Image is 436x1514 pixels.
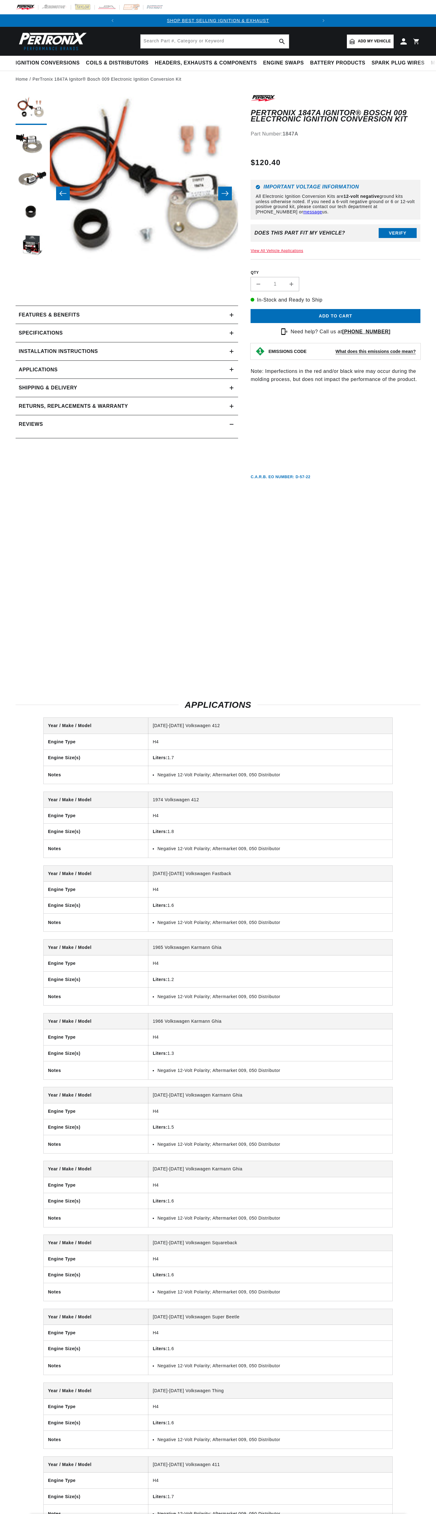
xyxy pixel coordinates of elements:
[152,56,260,70] summary: Headers, Exhausts & Components
[148,955,392,971] td: H4
[303,209,322,214] a: message
[153,829,167,834] strong: Liters:
[153,977,167,982] strong: Liters:
[44,1193,148,1209] th: Engine Size(s)
[44,1415,148,1431] th: Engine Size(s)
[19,420,43,428] h2: Reviews
[44,882,148,897] th: Engine Type
[268,349,416,354] button: EMISSIONS CODEWhat does this emissions code mean?
[16,60,80,66] span: Ignition Conversions
[157,1362,388,1369] li: Negative 12-Volt Polarity; Aftermarket 009, 050 Distributor
[251,110,420,122] h1: PerTronix 1847A Ignitor® Bosch 009 Electronic Ignition Conversion Kit
[310,60,365,66] span: Battery Products
[44,750,148,766] th: Engine Size(s)
[44,1267,148,1283] th: Engine Size(s)
[157,1215,388,1221] li: Negative 12-Volt Polarity; Aftermarket 009, 050 Distributor
[44,807,148,823] th: Engine Type
[19,329,63,337] h2: Specifications
[343,194,379,199] strong: 12-volt negative
[153,1272,167,1277] strong: Liters:
[148,1415,392,1431] td: 1.6
[44,1103,148,1119] th: Engine Type
[155,60,257,66] span: Headers, Exhausts & Components
[44,840,148,858] th: Notes
[148,718,392,734] td: [DATE]-[DATE] Volkswagen 412
[148,1341,392,1357] td: 1.6
[16,31,87,52] img: Pertronix
[148,1473,392,1488] td: H4
[148,1193,392,1209] td: 1.6
[44,913,148,931] th: Notes
[335,349,416,354] strong: What does this emissions code mean?
[307,56,368,70] summary: Battery Products
[148,1013,392,1029] td: 1966 Volkswagen Karmann Ghia
[148,1177,392,1193] td: H4
[16,94,47,125] button: Load image 1 in gallery view
[16,361,238,379] a: Applications
[148,750,392,766] td: 1.7
[32,76,181,83] a: PerTronix 1847A Ignitor® Bosch 009 Electronic Ignition Conversion Kit
[148,1119,392,1135] td: 1.5
[44,1399,148,1415] th: Engine Type
[157,919,388,926] li: Negative 12-Volt Polarity; Aftermarket 009, 050 Distributor
[83,56,152,70] summary: Coils & Distributors
[44,792,148,808] th: Year / Make / Model
[86,60,149,66] span: Coils & Distributors
[275,35,289,48] button: search button
[44,1061,148,1079] th: Notes
[148,734,392,750] td: H4
[251,296,420,304] p: In-Stock and Ready to Ship
[44,1457,148,1473] th: Year / Make / Model
[148,940,392,955] td: 1965 Volkswagen Karmann Ghia
[44,1045,148,1061] th: Engine Size(s)
[19,402,128,410] h2: Returns, Replacements & Warranty
[342,329,390,334] strong: [PHONE_NUMBER]
[153,1494,167,1499] strong: Liters:
[106,14,119,27] button: Translation missing: en.sections.announcements.previous_announcement
[16,397,238,415] summary: Returns, Replacements & Warranty
[44,1309,148,1325] th: Year / Make / Model
[19,366,58,374] span: Applications
[19,311,80,319] h2: Features & Benefits
[148,1309,392,1325] td: [DATE]-[DATE] Volkswagen Super Beetle
[153,755,167,760] strong: Liters:
[148,1383,392,1399] td: [DATE]-[DATE] Volkswagen Thing
[16,128,47,159] button: Load image 2 in gallery view
[44,1119,148,1135] th: Engine Size(s)
[44,1161,148,1177] th: Year / Make / Model
[16,76,28,83] a: Home
[44,1383,148,1399] th: Year / Make / Model
[157,993,388,1000] li: Negative 12-Volt Polarity; Aftermarket 009, 050 Distributor
[260,56,307,70] summary: Engine Swaps
[148,1087,392,1103] td: [DATE]-[DATE] Volkswagen Karmann Ghia
[148,1399,392,1415] td: H4
[44,1488,148,1504] th: Engine Size(s)
[148,866,392,882] td: [DATE]-[DATE] Volkswagen Fastback
[148,1488,392,1504] td: 1.7
[157,1141,388,1148] li: Negative 12-Volt Polarity; Aftermarket 009, 050 Distributor
[148,1235,392,1251] td: [DATE]-[DATE] Volkswagen Squareback
[148,971,392,987] td: 1.2
[44,988,148,1006] th: Notes
[148,824,392,840] td: 1.8
[16,379,238,397] summary: Shipping & Delivery
[256,185,415,189] h6: Important Voltage Information
[153,1420,167,1425] strong: Liters:
[44,1235,148,1251] th: Year / Make / Model
[268,349,306,354] strong: EMISSIONS CODE
[19,384,77,392] h2: Shipping & Delivery
[148,1161,392,1177] td: [DATE]-[DATE] Volkswagen Karmann Ghia
[157,845,388,852] li: Negative 12-Volt Polarity; Aftermarket 009, 050 Distributor
[157,1436,388,1443] li: Negative 12-Volt Polarity; Aftermarket 009, 050 Distributor
[19,347,98,355] h2: Installation instructions
[251,474,310,480] p: C.A.R.B. EO Number: D-57-22
[153,1198,167,1203] strong: Liters:
[153,1346,167,1351] strong: Liters:
[148,1029,392,1045] td: H4
[157,1288,388,1295] li: Negative 12-Volt Polarity; Aftermarket 009, 050 Distributor
[358,38,391,44] span: Add my vehicle
[379,228,417,238] button: Verify
[16,76,420,83] nav: breadcrumbs
[119,17,317,24] div: 1 of 2
[251,309,420,323] button: Add to cart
